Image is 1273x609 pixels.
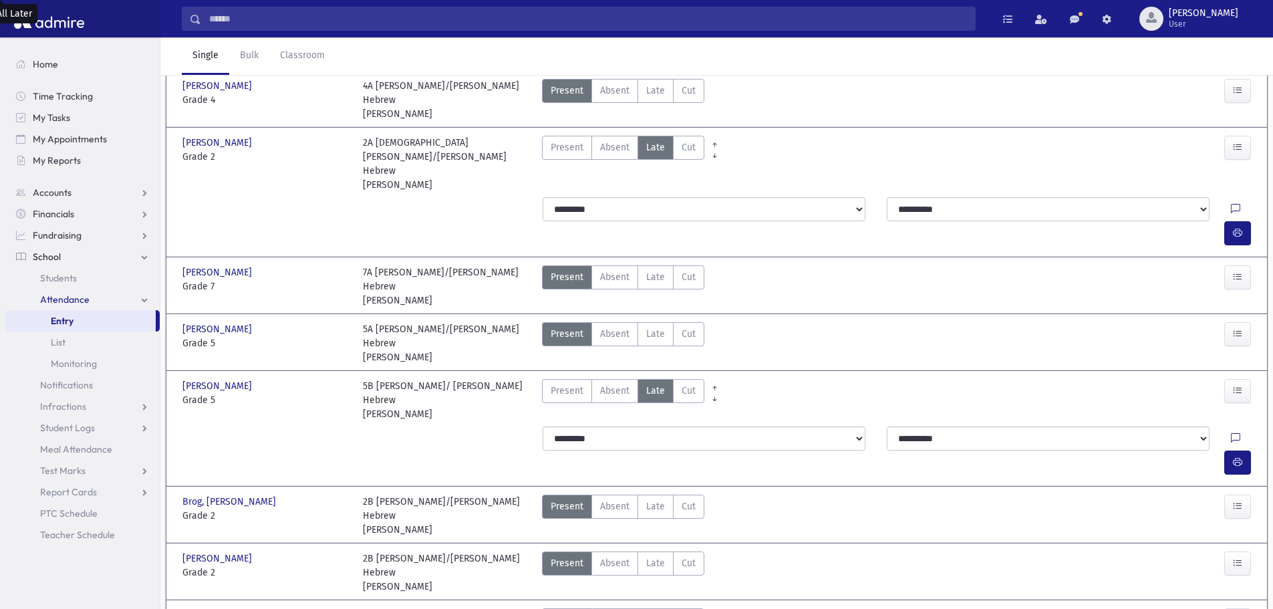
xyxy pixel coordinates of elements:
div: 5B [PERSON_NAME]/ [PERSON_NAME] Hebrew [PERSON_NAME] [363,379,530,421]
span: Brog, [PERSON_NAME] [182,495,279,509]
div: 2A [DEMOGRAPHIC_DATA][PERSON_NAME]/[PERSON_NAME] Hebrew [PERSON_NAME] [363,136,530,192]
a: My Tasks [5,107,160,128]
span: Late [646,84,665,98]
a: Infractions [5,396,160,417]
span: Present [551,327,583,341]
span: Absent [600,556,629,570]
a: Notifications [5,374,160,396]
span: Present [551,270,583,284]
span: Student Logs [40,422,95,434]
span: Entry [51,315,74,327]
span: Present [551,556,583,570]
span: Grade 2 [182,150,349,164]
span: Cut [682,556,696,570]
span: Grade 2 [182,509,349,523]
input: Search [201,7,975,31]
a: Test Marks [5,460,160,481]
span: [PERSON_NAME] [182,79,255,93]
span: Present [551,499,583,513]
a: Fundraising [5,225,160,246]
span: Late [646,270,665,284]
span: Financials [33,208,74,220]
span: My Tasks [33,112,70,124]
div: 2B [PERSON_NAME]/[PERSON_NAME] Hebrew [PERSON_NAME] [363,495,530,537]
span: Teacher Schedule [40,529,115,541]
span: Grade 4 [182,93,349,107]
a: Single [182,37,229,75]
span: Grade 7 [182,279,349,293]
span: Fundraising [33,229,82,241]
span: Present [551,84,583,98]
div: AttTypes [542,495,704,537]
a: Bulk [229,37,269,75]
a: Teacher Schedule [5,524,160,545]
a: Financials [5,203,160,225]
a: My Appointments [5,128,160,150]
span: Cut [682,499,696,513]
span: Cut [682,140,696,154]
a: PTC Schedule [5,503,160,524]
span: Late [646,327,665,341]
a: Report Cards [5,481,160,503]
a: Entry [5,310,156,332]
span: Notifications [40,379,93,391]
span: Attendance [40,293,90,306]
span: Late [646,499,665,513]
a: Home [5,53,160,75]
span: User [1169,19,1238,29]
span: Absent [600,270,629,284]
div: 5A [PERSON_NAME]/[PERSON_NAME] Hebrew [PERSON_NAME] [363,322,530,364]
span: Time Tracking [33,90,93,102]
span: PTC Schedule [40,507,98,519]
span: [PERSON_NAME] [182,265,255,279]
span: Report Cards [40,486,97,498]
span: Absent [600,327,629,341]
a: Classroom [269,37,335,75]
span: [PERSON_NAME] [182,552,255,566]
div: AttTypes [542,136,704,192]
span: Cut [682,384,696,398]
span: Absent [600,384,629,398]
span: Cut [682,84,696,98]
span: [PERSON_NAME] [1169,8,1238,19]
a: School [5,246,160,267]
span: Absent [600,140,629,154]
span: List [51,336,65,348]
span: Present [551,140,583,154]
span: Cut [682,270,696,284]
span: Late [646,384,665,398]
div: AttTypes [542,322,704,364]
img: AdmirePro [11,5,88,32]
a: Accounts [5,182,160,203]
div: 7A [PERSON_NAME]/[PERSON_NAME] Hebrew [PERSON_NAME] [363,265,530,308]
a: Students [5,267,160,289]
span: Infractions [40,400,86,412]
a: My Reports [5,150,160,171]
span: [PERSON_NAME] [182,322,255,336]
span: Late [646,140,665,154]
span: Late [646,556,665,570]
a: List [5,332,160,353]
span: Home [33,58,58,70]
a: Meal Attendance [5,439,160,460]
a: Student Logs [5,417,160,439]
span: Grade 5 [182,336,349,350]
a: Monitoring [5,353,160,374]
span: Test Marks [40,465,86,477]
span: My Appointments [33,133,107,145]
div: 4A [PERSON_NAME]/[PERSON_NAME] Hebrew [PERSON_NAME] [363,79,530,121]
div: AttTypes [542,265,704,308]
span: Present [551,384,583,398]
span: Grade 2 [182,566,349,580]
span: Absent [600,84,629,98]
div: AttTypes [542,379,704,421]
span: [PERSON_NAME] [182,379,255,393]
span: Monitoring [51,358,97,370]
div: AttTypes [542,79,704,121]
span: Meal Attendance [40,443,112,455]
span: Accounts [33,187,72,199]
span: School [33,251,61,263]
span: Grade 5 [182,393,349,407]
span: Absent [600,499,629,513]
div: 2B [PERSON_NAME]/[PERSON_NAME] Hebrew [PERSON_NAME] [363,552,530,594]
